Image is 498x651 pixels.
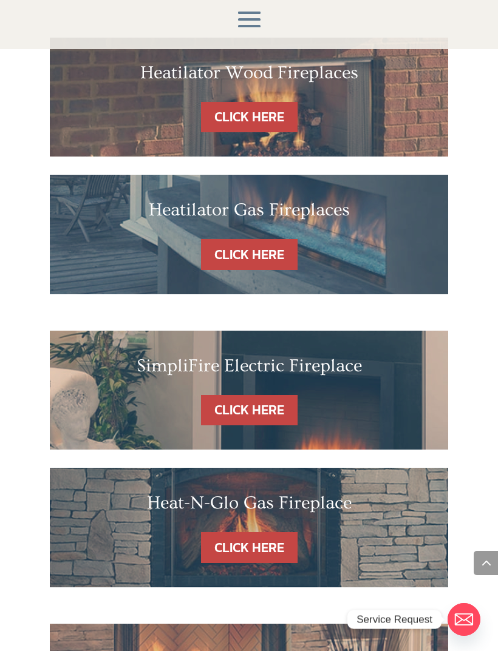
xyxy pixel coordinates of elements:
a: CLICK HERE [201,102,298,133]
h2: Heatilator Wood Fireplaces [74,62,424,90]
a: Email [448,603,480,636]
a: CLICK HERE [201,532,298,563]
h2: Heatilator Gas Fireplaces [74,199,424,227]
a: CLICK HERE [201,395,298,426]
a: CLICK HERE [201,239,298,270]
h2: Heat-N-Glo Gas Fireplace [74,492,424,520]
h2: SimpliFire Electric Fireplace [74,355,424,383]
